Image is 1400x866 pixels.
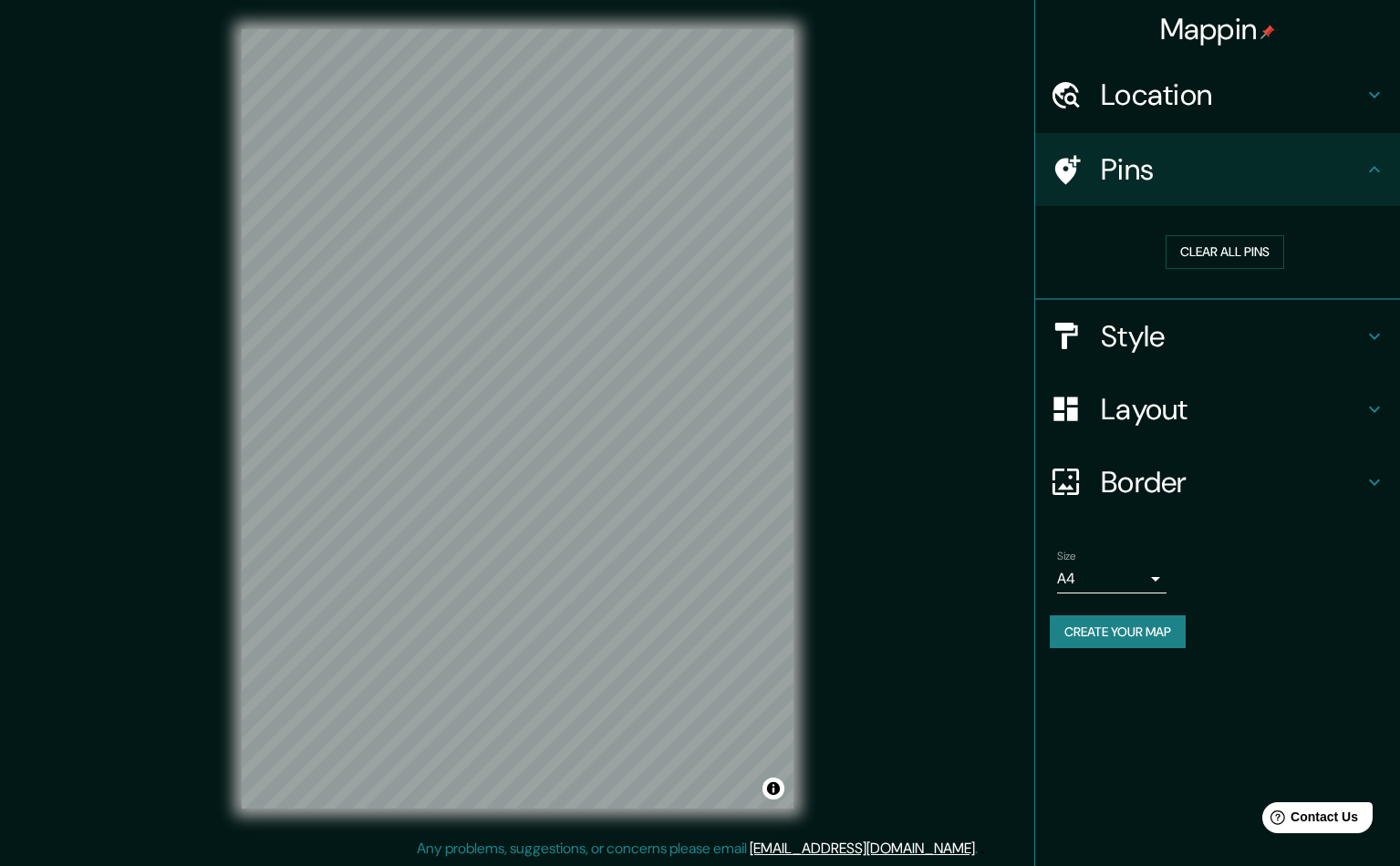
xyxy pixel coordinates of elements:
[1101,318,1364,355] h4: Style
[1260,25,1275,39] img: pin-icon.png
[1166,235,1284,269] button: Clear all pins
[1035,300,1400,373] div: Style
[1057,548,1076,563] label: Size
[1238,795,1380,846] iframe: Help widget launcher
[1057,564,1167,593] div: A4
[978,838,980,860] div: .
[980,838,984,860] div: .
[762,778,784,799] button: Toggle attribution
[417,838,978,860] p: Any problems, suggestions, or concerns please email .
[1101,77,1364,113] h4: Location
[1101,464,1364,500] h4: Border
[242,29,793,809] canvas: Map
[1160,11,1276,47] h4: Mappin
[750,839,975,858] a: [EMAIL_ADDRESS][DOMAIN_NAME]
[1035,58,1400,131] div: Location
[1101,391,1364,428] h4: Layout
[1035,133,1400,206] div: Pins
[1101,151,1364,188] h4: Pins
[1035,373,1400,446] div: Layout
[1050,615,1186,649] button: Create your map
[1035,446,1400,519] div: Border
